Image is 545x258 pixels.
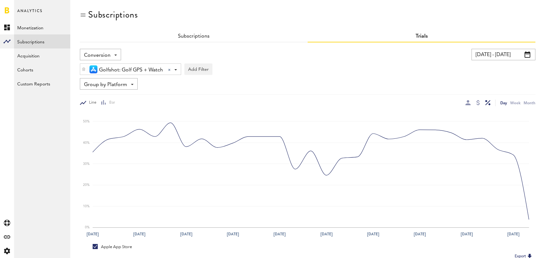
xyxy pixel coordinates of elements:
[85,225,89,229] text: 0%
[88,10,138,20] div: Subscriptions
[178,34,210,39] a: Subscriptions
[416,34,428,39] a: Trials
[84,79,127,90] span: Group by Platform
[510,100,520,106] div: Week
[83,183,89,187] text: 20%
[83,120,89,123] text: 50%
[227,231,239,237] text: [DATE]
[14,48,70,63] a: Acquisition
[273,231,286,237] text: [DATE]
[14,34,70,48] a: Subscriptions
[83,141,89,144] text: 40%
[89,65,97,73] img: 21.png
[500,100,507,106] div: Day
[83,162,89,166] text: 30%
[184,63,212,75] button: Add Filter
[17,7,42,20] span: Analytics
[86,100,96,106] span: Line
[14,77,70,91] a: Custom Reports
[180,231,192,237] text: [DATE]
[461,231,473,237] text: [DATE]
[99,65,163,76] span: Golfshot: Golf GPS + Watch
[133,231,145,237] text: [DATE]
[14,63,70,77] a: Cohorts
[524,100,535,106] div: Month
[87,231,99,237] text: [DATE]
[106,100,115,106] span: Bar
[82,67,86,71] img: trash_awesome_blue.svg
[93,244,132,250] div: Apple App Store
[367,231,379,237] text: [DATE]
[84,50,111,61] span: Conversion
[507,231,519,237] text: [DATE]
[320,231,333,237] text: [DATE]
[414,231,426,237] text: [DATE]
[14,20,70,34] a: Monetization
[168,69,171,71] div: Clear
[80,64,87,75] div: Delete
[83,204,89,208] text: 10%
